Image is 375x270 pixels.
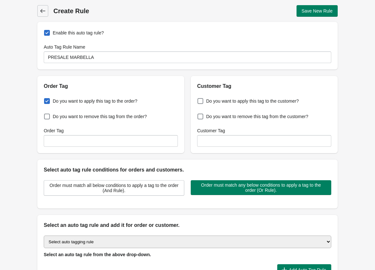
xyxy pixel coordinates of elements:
[191,180,331,195] button: Order must match any below conditions to apply a tag to the order (Or Rule).
[53,6,187,15] h1: Create Rule
[53,113,147,120] span: Do you want to remove this tag from the order?
[206,113,308,120] span: Do you want to remove this tag from the customer?
[297,5,338,17] button: Save New Rule
[49,183,179,193] span: Order must match all below conditions to apply a tag to the order (And Rule).
[44,166,331,174] h2: Select auto tag rule conditions for orders and customers.
[196,182,326,193] span: Order must match any below conditions to apply a tag to the order (Or Rule).
[197,82,331,90] h2: Customer Tag
[44,44,85,50] label: Auto Tag Rule Name
[302,8,333,14] span: Save New Rule
[44,221,331,229] h2: Select an auto tag rule and add it for order or customer.
[44,180,184,196] button: Order must match all below conditions to apply a tag to the order (And Rule).
[53,30,104,36] span: Enable this auto tag rule?
[44,127,64,134] label: Order Tag
[197,127,225,134] label: Customer Tag
[44,82,178,90] h2: Order Tag
[44,252,151,257] span: Select an auto tag rule from the above drop-down.
[53,98,137,104] span: Do you want to apply this tag to the order?
[206,98,299,104] span: Do you want to apply this tag to the customer?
